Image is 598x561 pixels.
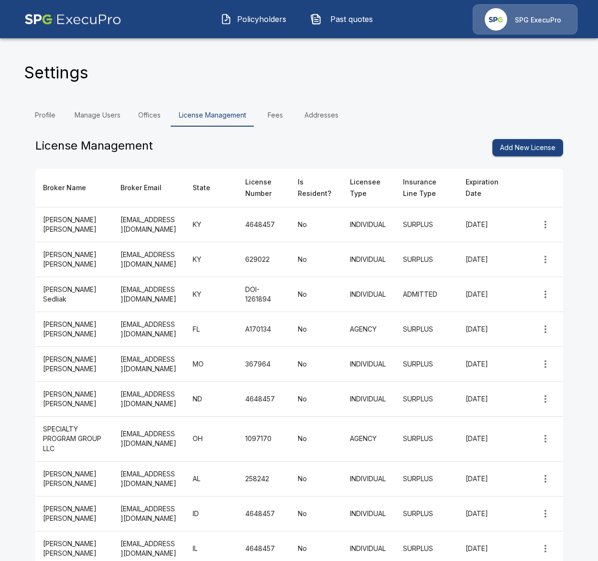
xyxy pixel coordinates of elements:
td: [EMAIL_ADDRESS][DOMAIN_NAME] [113,496,185,531]
a: Agency IconSPG ExecuPro [473,4,577,34]
td: [DATE] [458,207,513,242]
a: Addresses [297,104,346,127]
button: more [536,250,555,269]
th: Broker Name [35,169,113,207]
td: AGENCY [342,417,395,461]
h4: Settings [24,63,88,83]
td: MO [185,347,238,382]
td: [EMAIL_ADDRESS][DOMAIN_NAME] [113,277,185,312]
td: No [290,461,342,496]
td: KY [185,207,238,242]
td: 4648457 [238,496,290,531]
td: [EMAIL_ADDRESS][DOMAIN_NAME] [113,417,185,461]
a: Profile [24,104,67,127]
span: Policyholders [236,13,288,25]
td: SURPLUS [395,312,458,347]
td: FL [185,312,238,347]
img: Past quotes Icon [310,13,322,25]
th: License Number [238,169,290,207]
h5: License Management [35,138,153,153]
td: INDIVIDUAL [342,347,395,382]
td: DOI-1261894 [238,277,290,312]
button: more [536,389,555,409]
button: more [536,429,555,448]
td: [DATE] [458,312,513,347]
td: [EMAIL_ADDRESS][DOMAIN_NAME] [113,242,185,277]
a: Manage Users [67,104,128,127]
td: ID [185,496,238,531]
td: [DATE] [458,417,513,461]
td: No [290,417,342,461]
button: more [536,469,555,488]
td: [PERSON_NAME] [PERSON_NAME] [35,382,113,417]
button: Policyholders IconPolicyholders [213,7,295,32]
th: Broker Email [113,169,185,207]
td: AL [185,461,238,496]
div: Settings Tabs [24,104,575,127]
td: AGENCY [342,312,395,347]
button: more [536,215,555,234]
td: [EMAIL_ADDRESS][DOMAIN_NAME] [113,347,185,382]
a: Fees [254,104,297,127]
td: SURPLUS [395,496,458,531]
td: 629022 [238,242,290,277]
td: No [290,207,342,242]
td: OH [185,417,238,461]
td: [PERSON_NAME] [PERSON_NAME] [35,242,113,277]
td: SURPLUS [395,382,458,417]
td: ADMITTED [395,277,458,312]
td: 1097170 [238,417,290,461]
button: more [536,320,555,339]
td: 367964 [238,347,290,382]
td: INDIVIDUAL [342,382,395,417]
td: SURPLUS [395,207,458,242]
td: [EMAIL_ADDRESS][DOMAIN_NAME] [113,382,185,417]
td: [DATE] [458,347,513,382]
td: [PERSON_NAME] Sedliak [35,277,113,312]
button: more [536,355,555,374]
td: No [290,382,342,417]
td: [EMAIL_ADDRESS][DOMAIN_NAME] [113,207,185,242]
td: [PERSON_NAME] [PERSON_NAME] [35,461,113,496]
td: No [290,242,342,277]
td: No [290,277,342,312]
td: [DATE] [458,242,513,277]
span: Past quotes [326,13,378,25]
td: [PERSON_NAME] [PERSON_NAME] [35,312,113,347]
button: Add New License [492,139,563,157]
td: INDIVIDUAL [342,496,395,531]
button: more [536,539,555,558]
td: [DATE] [458,496,513,531]
button: more [536,285,555,304]
td: INDIVIDUAL [342,461,395,496]
td: [EMAIL_ADDRESS][DOMAIN_NAME] [113,312,185,347]
td: [DATE] [458,277,513,312]
th: Insurance Line Type [395,169,458,207]
td: SURPLUS [395,461,458,496]
img: AA Logo [24,4,121,34]
a: Offices [128,104,171,127]
td: 4648457 [238,382,290,417]
td: No [290,347,342,382]
td: [DATE] [458,382,513,417]
td: [PERSON_NAME] [PERSON_NAME] [35,347,113,382]
td: 4648457 [238,207,290,242]
td: No [290,496,342,531]
button: Past quotes IconPast quotes [303,7,385,32]
img: Agency Icon [485,8,507,31]
td: [PERSON_NAME] [PERSON_NAME] [35,496,113,531]
button: more [536,504,555,523]
td: ND [185,382,238,417]
td: SPECIALTY PROGRAM GROUP LLC [35,417,113,461]
th: Licensee Type [342,169,395,207]
th: State [185,169,238,207]
td: KY [185,242,238,277]
a: License Management [171,104,254,127]
td: SURPLUS [395,347,458,382]
img: Policyholders Icon [220,13,232,25]
td: [DATE] [458,461,513,496]
td: [PERSON_NAME] [PERSON_NAME] [35,207,113,242]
